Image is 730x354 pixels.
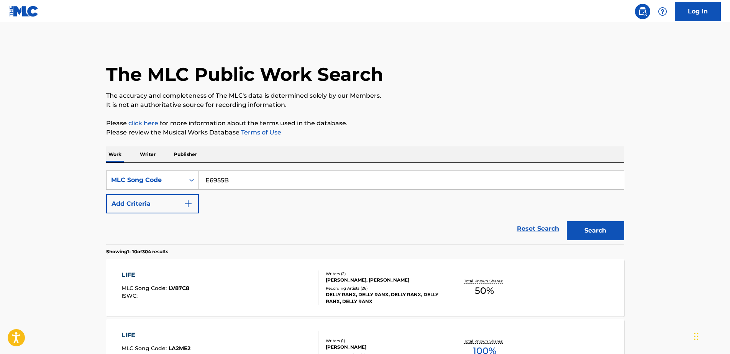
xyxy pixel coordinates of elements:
[106,170,624,244] form: Search Form
[111,175,180,185] div: MLC Song Code
[326,285,441,291] div: Recording Artists ( 26 )
[106,194,199,213] button: Add Criteria
[658,7,667,16] img: help
[121,331,190,340] div: LIFE
[694,325,699,348] div: Drag
[635,4,650,19] a: Public Search
[513,220,563,237] a: Reset Search
[655,4,670,19] div: Help
[692,317,730,354] iframe: Chat Widget
[172,146,199,162] p: Publisher
[326,291,441,305] div: DELLY RANX, DELLY RANX, DELLY RANX, DELLY RANX, DELLY RANX
[106,248,168,255] p: Showing 1 - 10 of 304 results
[106,146,124,162] p: Work
[106,100,624,110] p: It is not an authoritative source for recording information.
[638,7,647,16] img: search
[326,277,441,284] div: [PERSON_NAME], [PERSON_NAME]
[128,120,158,127] a: click here
[121,292,139,299] span: ISWC :
[326,344,441,351] div: [PERSON_NAME]
[464,338,505,344] p: Total Known Shares:
[106,119,624,128] p: Please for more information about the terms used in the database.
[475,284,494,298] span: 50 %
[240,129,281,136] a: Terms of Use
[121,270,189,280] div: LIFE
[106,259,624,316] a: LIFEMLC Song Code:LV87C8ISWC:Writers (2)[PERSON_NAME], [PERSON_NAME]Recording Artists (26)DELLY R...
[106,128,624,137] p: Please review the Musical Works Database
[121,345,169,352] span: MLC Song Code :
[326,338,441,344] div: Writers ( 1 )
[169,345,190,352] span: LA2ME2
[169,285,189,292] span: LV87C8
[184,199,193,208] img: 9d2ae6d4665cec9f34b9.svg
[9,6,39,17] img: MLC Logo
[675,2,721,21] a: Log In
[138,146,158,162] p: Writer
[326,271,441,277] div: Writers ( 2 )
[121,285,169,292] span: MLC Song Code :
[106,63,383,86] h1: The MLC Public Work Search
[106,91,624,100] p: The accuracy and completeness of The MLC's data is determined solely by our Members.
[567,221,624,240] button: Search
[464,278,505,284] p: Total Known Shares:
